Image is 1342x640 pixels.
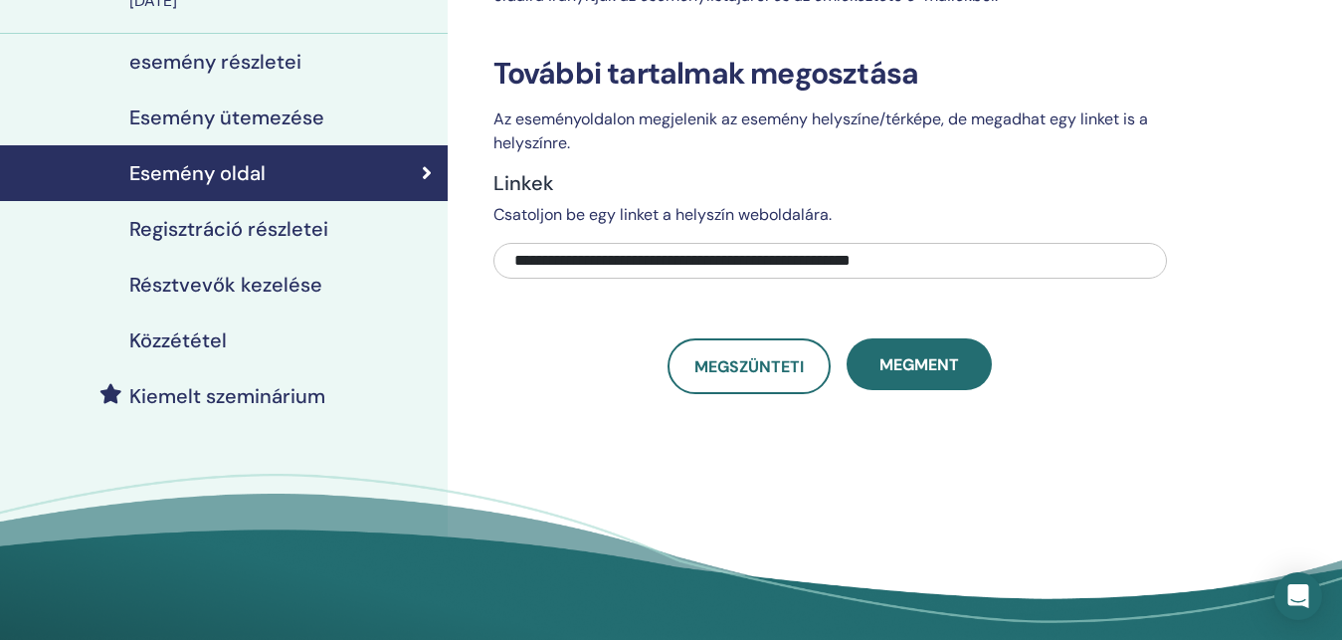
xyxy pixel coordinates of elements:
h4: Esemény ütemezése [129,106,324,129]
h4: Linkek [493,171,1167,195]
h3: További tartalmak megosztása [493,56,1167,92]
h4: Regisztráció részletei [129,217,328,241]
div: Open Intercom Messenger [1274,572,1322,620]
h4: Közzététel [129,328,227,352]
h4: esemény részletei [129,50,301,74]
a: Megszünteti [668,338,831,394]
button: Megment [847,338,992,390]
h4: Résztvevők kezelése [129,273,322,297]
h4: Esemény oldal [129,161,266,185]
span: Megszünteti [694,356,804,377]
p: Csatoljon be egy linket a helyszín weboldalára. [493,203,1167,227]
h4: Kiemelt szeminárium [129,384,325,408]
p: Az eseményoldalon megjelenik az esemény helyszíne/térképe, de megadhat egy linket is a helyszínre. [493,107,1167,155]
span: Megment [879,354,959,375]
